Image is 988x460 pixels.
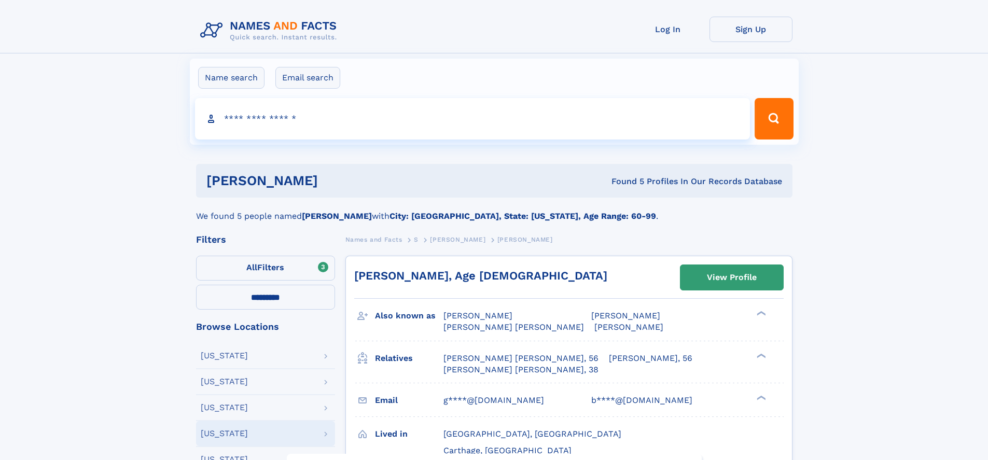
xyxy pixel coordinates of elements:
h3: Also known as [375,307,443,325]
span: All [246,262,257,272]
span: [PERSON_NAME] [497,236,553,243]
a: View Profile [680,265,783,290]
h1: [PERSON_NAME] [206,174,465,187]
div: [US_STATE] [201,403,248,412]
a: [PERSON_NAME], Age [DEMOGRAPHIC_DATA] [354,269,607,282]
img: Logo Names and Facts [196,17,345,45]
span: Carthage, [GEOGRAPHIC_DATA] [443,445,572,455]
div: Browse Locations [196,322,335,331]
a: Log In [627,17,709,42]
b: [PERSON_NAME] [302,211,372,221]
span: [PERSON_NAME] [430,236,485,243]
a: Sign Up [709,17,792,42]
span: [GEOGRAPHIC_DATA], [GEOGRAPHIC_DATA] [443,429,621,439]
span: [PERSON_NAME] [443,311,512,320]
button: Search Button [755,98,793,140]
a: Names and Facts [345,233,402,246]
span: S [414,236,419,243]
div: [US_STATE] [201,378,248,386]
b: City: [GEOGRAPHIC_DATA], State: [US_STATE], Age Range: 60-99 [389,211,656,221]
div: ❯ [754,352,767,359]
h3: Email [375,392,443,409]
a: [PERSON_NAME] [430,233,485,246]
span: [PERSON_NAME] [594,322,663,332]
div: ❯ [754,394,767,401]
span: [PERSON_NAME] [591,311,660,320]
h3: Lived in [375,425,443,443]
h3: Relatives [375,350,443,367]
a: S [414,233,419,246]
div: View Profile [707,266,757,289]
div: Found 5 Profiles In Our Records Database [465,176,782,187]
div: Filters [196,235,335,244]
label: Email search [275,67,340,89]
div: We found 5 people named with . [196,198,792,222]
div: [US_STATE] [201,352,248,360]
span: [PERSON_NAME] [PERSON_NAME] [443,322,584,332]
input: search input [195,98,750,140]
a: [PERSON_NAME] [PERSON_NAME], 56 [443,353,599,364]
label: Name search [198,67,265,89]
label: Filters [196,256,335,281]
div: [US_STATE] [201,429,248,438]
div: ❯ [754,310,767,317]
a: [PERSON_NAME], 56 [609,353,692,364]
a: [PERSON_NAME] [PERSON_NAME], 38 [443,364,599,375]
